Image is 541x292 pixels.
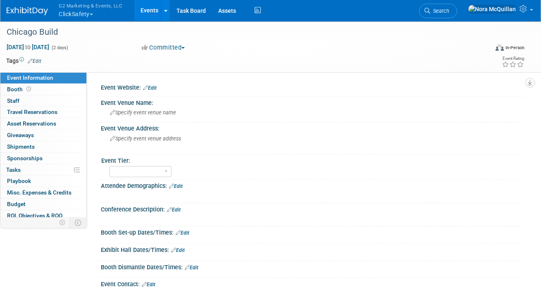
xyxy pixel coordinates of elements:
a: Edit [169,183,183,189]
div: Attendee Demographics: [101,180,524,190]
a: Edit [142,282,155,287]
a: Shipments [0,141,86,152]
button: Committed [139,43,188,52]
span: Playbook [7,178,31,184]
a: Misc. Expenses & Credits [0,187,86,198]
span: [DATE] [DATE] [6,43,50,51]
div: Event Tier: [101,154,521,165]
span: Booth not reserved yet [25,86,33,92]
a: Giveaways [0,130,86,141]
span: Shipments [7,143,35,150]
img: Nora McQuillan [468,5,516,14]
a: Search [419,4,457,18]
a: Event Information [0,72,86,83]
a: Asset Reservations [0,118,86,129]
img: ExhibitDay [7,7,48,15]
span: G2 Marketing & Events, LLC [59,1,122,10]
div: Booth Set-up Dates/Times: [101,226,524,237]
td: Tags [6,57,41,65]
a: Edit [185,265,198,271]
a: Budget [0,199,86,210]
span: Travel Reservations [7,109,57,115]
td: Toggle Event Tabs [70,217,87,228]
div: Event Format [448,43,524,55]
span: (2 days) [51,45,68,50]
div: Event Rating [502,57,524,61]
span: Sponsorships [7,155,43,161]
span: Budget [7,201,26,207]
span: Booth [7,86,33,93]
a: Staff [0,95,86,107]
td: Personalize Event Tab Strip [55,217,70,228]
span: Event Information [7,74,53,81]
div: Chicago Build [4,25,480,40]
a: Booth [0,84,86,95]
a: Edit [167,207,181,213]
div: Booth Dismantle Dates/Times: [101,261,524,272]
div: Event Contact: [101,278,524,289]
div: Exhibit Hall Dates/Times: [101,244,524,254]
span: Staff [7,97,19,104]
span: Misc. Expenses & Credits [7,189,71,196]
span: Asset Reservations [7,120,56,127]
div: Conference Description: [101,203,524,214]
a: Edit [176,230,189,236]
div: Event Venue Address: [101,122,524,133]
div: In-Person [505,45,524,51]
a: Edit [171,247,185,253]
a: Travel Reservations [0,107,86,118]
span: Search [430,8,449,14]
a: Playbook [0,176,86,187]
a: Sponsorships [0,153,86,164]
span: to [24,44,32,50]
span: Giveaways [7,132,34,138]
span: ROI, Objectives & ROO [7,212,62,219]
span: Specify event venue address [110,135,181,142]
span: Tasks [6,166,21,173]
img: Format-Inperson.png [496,44,504,51]
a: Edit [28,58,41,64]
span: Specify event venue name [110,109,176,116]
div: Event Website: [101,81,524,92]
a: ROI, Objectives & ROO [0,210,86,221]
a: Edit [143,85,157,91]
div: Event Venue Name: [101,97,524,107]
a: Tasks [0,164,86,176]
